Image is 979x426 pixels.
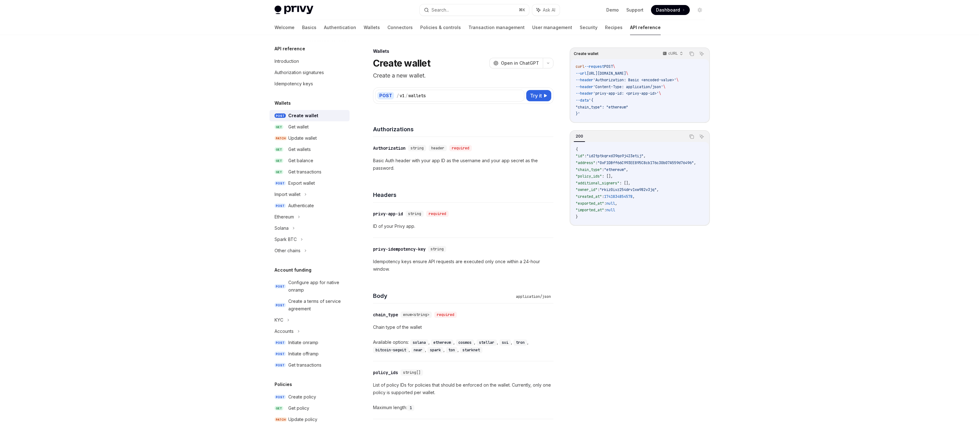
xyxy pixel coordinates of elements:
div: Wallets [373,48,553,54]
a: Dashboard [651,5,690,15]
div: application/json [513,293,553,300]
div: KYC [275,316,283,324]
div: Update policy [288,416,317,423]
code: near [411,347,425,353]
span: GET [275,147,283,152]
a: Policies & controls [420,20,461,35]
button: Ask AI [698,133,706,141]
span: "rkiz0ivz254drv1xw982v3jq" [600,187,657,192]
p: Basic Auth header with your app ID as the username and your app secret as the password. [373,157,553,172]
button: Ask AI [698,50,706,58]
div: , [410,338,431,346]
div: , [499,338,513,346]
p: Idempotency keys ensure API requests are executed only once within a 24-hour window. [373,258,553,273]
button: cURL [659,48,686,59]
span: ⌘ K [519,8,525,13]
h5: Policies [275,381,292,388]
span: Create wallet [574,51,598,56]
span: POST [275,181,286,186]
code: stellar [477,339,497,346]
span: Dashboard [656,7,680,13]
a: Recipes [605,20,623,35]
div: v1 [400,93,405,99]
h5: Account funding [275,266,311,274]
a: GETGet wallets [270,144,350,155]
span: "chain_type": "ethereum" [576,105,628,110]
span: "additional_signers" [576,181,619,186]
a: User management [532,20,572,35]
div: Configure app for native onramp [288,279,346,294]
div: , [513,338,530,346]
span: PATCH [275,417,287,422]
a: GETGet balance [270,155,350,166]
a: Demo [606,7,619,13]
a: Transaction management [468,20,525,35]
h5: API reference [275,45,305,53]
span: string [408,211,421,216]
span: POST [604,64,613,69]
span: POST [275,203,286,208]
span: "owner_id" [576,187,598,192]
div: / [405,93,408,99]
div: Ethereum [275,213,294,221]
span: , [643,153,646,158]
span: "imported_at" [576,208,604,213]
span: , [657,187,659,192]
div: Get wallets [288,146,311,153]
a: PATCHUpdate wallet [270,133,350,144]
span: : [598,187,600,192]
span: "created_at" [576,194,602,199]
p: cURL [668,51,678,56]
span: '{ [589,98,593,103]
span: [URL][DOMAIN_NAME] [587,71,626,76]
button: Copy the contents from the code block [688,50,696,58]
span: "0xF1DBff66C993EE895C8cb176c30b07A559d76496" [598,160,694,165]
div: , [456,338,477,346]
div: chain_type [373,312,398,318]
code: 1 [407,405,414,411]
div: 200 [574,133,585,140]
a: GETGet wallet [270,121,350,133]
span: null [606,201,615,206]
div: Create wallet [288,112,318,119]
a: POSTCreate wallet [270,110,350,121]
span: } [576,214,578,219]
img: light logo [275,6,313,14]
a: Authorization signatures [270,67,350,78]
span: : [602,167,604,172]
div: , [477,338,499,346]
div: , [373,346,411,353]
p: ID of your Privy app. [373,223,553,230]
div: , [411,346,427,353]
h1: Create wallet [373,58,430,69]
p: Chain type of the wallet [373,323,553,331]
a: Introduction [270,56,350,67]
span: "id2tptkqrxd39qo9j423etij" [587,153,643,158]
div: wallets [408,93,426,99]
span: \ [663,84,665,89]
span: --header [576,84,593,89]
span: 'Authorization: Basic <encoded-value>' [593,78,676,83]
code: ton [446,347,457,353]
span: \ [676,78,679,83]
div: Authorization signatures [275,69,324,76]
span: --header [576,78,593,83]
span: Ask AI [543,7,555,13]
div: Update wallet [288,134,317,142]
a: POSTExport wallet [270,178,350,189]
span: , [633,194,635,199]
div: Idempotency keys [275,80,313,88]
span: "id" [576,153,584,158]
button: Open in ChatGPT [489,58,543,68]
span: Open in ChatGPT [501,60,539,66]
a: POSTCreate policy [270,391,350,403]
h4: Headers [373,191,553,199]
div: Get wallet [288,123,309,131]
code: starknet [460,347,482,353]
div: Introduction [275,58,299,65]
button: Search...⌘K [420,4,529,16]
a: Idempotency keys [270,78,350,89]
div: POST [377,92,394,99]
a: POSTAuthenticate [270,200,350,211]
div: Get transactions [288,168,321,176]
